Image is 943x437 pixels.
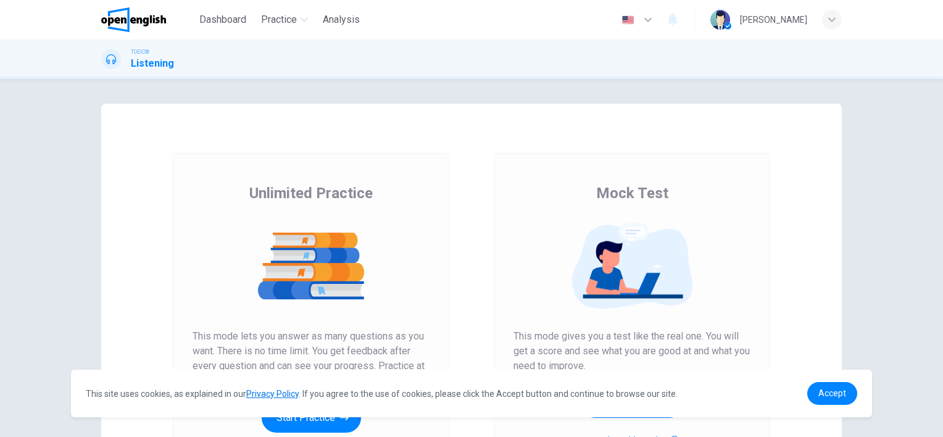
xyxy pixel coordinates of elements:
[131,56,174,71] h1: Listening
[318,9,365,31] button: Analysis
[596,183,668,203] span: Mock Test
[71,370,873,417] div: cookieconsent
[246,389,299,399] a: Privacy Policy
[101,7,194,32] a: OpenEnglish logo
[261,12,297,27] span: Practice
[513,329,750,373] span: This mode gives you a test like the real one. You will get a score and see what you are good at a...
[199,12,246,27] span: Dashboard
[101,7,166,32] img: OpenEnglish logo
[256,9,313,31] button: Practice
[620,15,636,25] img: en
[807,382,857,405] a: dismiss cookie message
[818,388,846,398] span: Accept
[86,389,678,399] span: This site uses cookies, as explained in our . If you agree to the use of cookies, please click th...
[710,10,730,30] img: Profile picture
[323,12,360,27] span: Analysis
[262,403,361,433] button: Start Practice
[740,12,807,27] div: [PERSON_NAME]
[193,329,430,388] span: This mode lets you answer as many questions as you want. There is no time limit. You get feedback...
[131,48,149,56] span: TOEIC®
[249,183,373,203] span: Unlimited Practice
[194,9,251,31] button: Dashboard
